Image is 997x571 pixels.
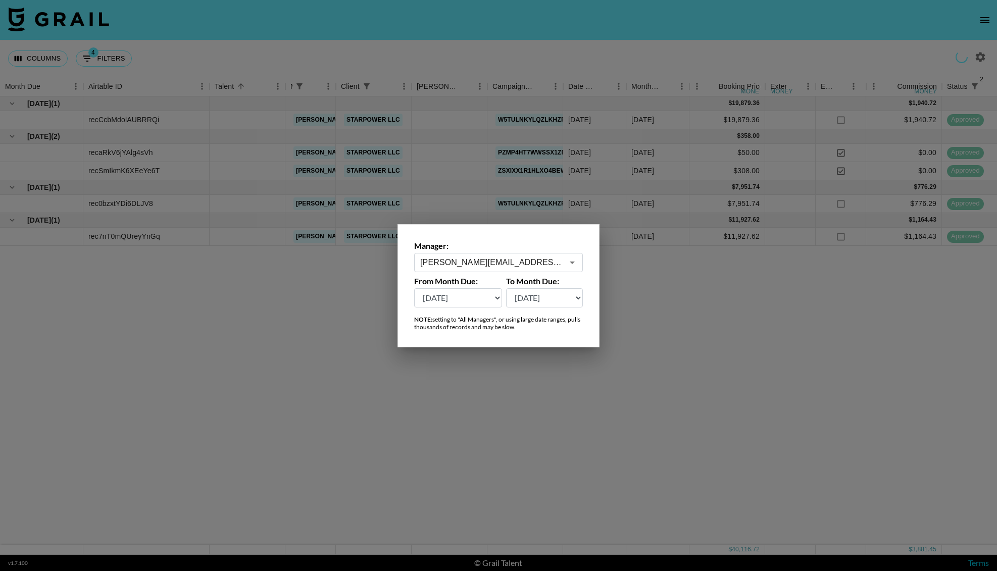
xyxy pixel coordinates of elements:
button: Open [565,255,579,270]
label: From Month Due: [414,276,502,286]
strong: NOTE: [414,316,432,323]
div: setting to "All Managers", or using large date ranges, pulls thousands of records and may be slow. [414,316,583,331]
label: Manager: [414,241,583,251]
label: To Month Due: [506,276,583,286]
